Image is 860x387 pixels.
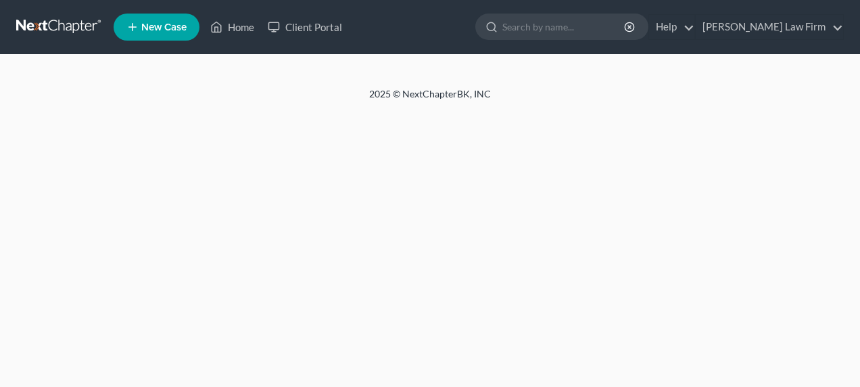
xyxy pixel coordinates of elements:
a: Home [204,15,261,39]
span: New Case [141,22,187,32]
a: [PERSON_NAME] Law Firm [696,15,843,39]
div: 2025 © NextChapterBK, INC [45,87,815,112]
input: Search by name... [502,14,626,39]
a: Client Portal [261,15,349,39]
a: Help [649,15,694,39]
